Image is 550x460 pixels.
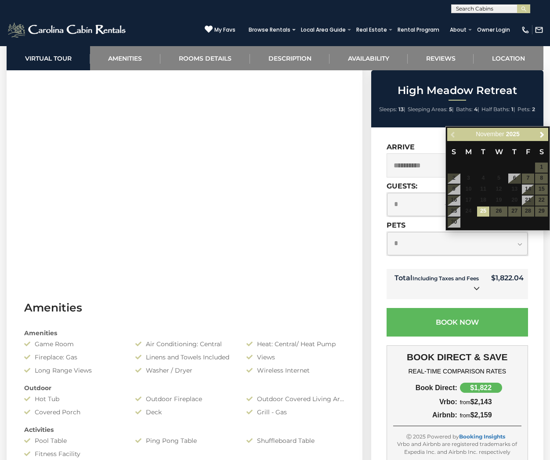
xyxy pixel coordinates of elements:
a: Next [536,129,547,140]
a: Virtual Tour [7,46,90,70]
span: 5 [490,174,507,184]
a: Browse Rentals [244,24,295,36]
img: White-1-2.png [7,21,128,39]
a: Booking Insights [459,433,505,440]
li: | [456,104,479,115]
td: Checkout must be after start date [490,184,507,195]
span: Baths: [456,106,473,112]
div: Vrbo: [393,398,457,406]
span: 14 [522,185,535,195]
div: Washer / Dryer [129,366,240,375]
div: Outdoor [18,384,351,392]
span: 2025 [506,130,520,138]
a: About [445,24,471,36]
td: Checkout must be after start date [477,195,490,206]
span: Sunday [452,148,456,156]
div: Covered Porch [18,408,129,417]
a: Real Estate [352,24,391,36]
label: Pets [387,221,405,229]
span: 12 [490,185,507,195]
span: Sleeps: [379,106,397,112]
div: Vrbo and Airbnb are registered trademarks of Expedia Inc. and Airbnb Inc. respectively [393,440,521,455]
div: Hot Tub [18,395,129,403]
span: 19 [490,196,507,206]
td: Total [387,269,487,299]
div: Game Room [18,340,129,348]
h2: High Meadow Retreat [373,85,541,96]
small: Including Taxes and Fees [412,275,479,282]
strong: 2 [532,106,535,112]
div: $2,159 [457,411,521,419]
div: Pool Table [18,436,129,445]
h3: Amenities [24,300,345,315]
a: Reviews [408,46,474,70]
span: 17 [461,196,476,206]
img: mail-regular-white.png [535,25,543,34]
span: Wednesday [495,148,503,156]
span: 3 [461,174,476,184]
li: | [408,104,454,115]
span: November [476,130,504,138]
div: Shuffleboard Table [240,436,351,445]
div: Outdoor Fireplace [129,395,240,403]
a: My Favs [205,25,235,34]
div: Outdoor Covered Living Area/Screened Porch [240,395,351,403]
td: Checkout must be after start date [508,195,521,206]
td: $1,822.04 [487,269,528,299]
a: Rental Program [393,24,444,36]
a: Amenities [90,46,161,70]
div: Linens and Towels Included [129,353,240,362]
div: $2,143 [457,398,521,406]
span: Pets: [517,106,531,112]
strong: 13 [398,106,404,112]
span: Half Baths: [481,106,510,112]
td: Checkout must be after start date [477,184,490,195]
td: Checkout must be after start date [508,173,521,184]
a: Location [474,46,543,70]
a: Description [250,46,330,70]
h3: BOOK DIRECT & SAVE [393,352,521,362]
a: Rooms Details [160,46,250,70]
span: Next [539,131,546,138]
div: Amenities [18,329,351,337]
div: Airbnb: [393,411,457,419]
div: Grill - Gas [240,408,351,417]
span: 4 [477,174,490,184]
strong: 4 [474,106,478,112]
label: Arrive [387,143,415,151]
td: Checkout must be after start date [490,173,507,184]
span: 13 [508,185,521,195]
span: Sleeping Areas: [408,106,448,112]
span: 11 [477,185,490,195]
td: Checkout must be after start date [490,195,507,206]
div: Fitness Facility [18,449,129,458]
span: from [460,413,470,419]
td: Checkout must be after start date [461,195,477,206]
td: Checkout must be after start date [477,173,490,184]
td: $735 [477,206,490,217]
div: $1,822 [460,383,502,393]
a: Local Area Guide [297,24,350,36]
span: 18 [477,196,490,206]
span: 20 [508,196,521,206]
div: Long Range Views [18,366,129,375]
li: | [379,104,405,115]
strong: 5 [449,106,452,112]
div: Ping Pong Table [129,436,240,445]
span: 6 [508,174,521,184]
div: Air Conditioning: Central [129,340,240,348]
td: Checkout must be after start date [508,184,521,195]
div: Fireplace: Gas [18,353,129,362]
td: Checkout must be after start date [461,184,477,195]
span: 10 [461,185,476,195]
label: Guests: [387,182,417,190]
strong: 1 [511,106,514,112]
h4: REAL-TIME COMPARISON RATES [393,368,521,375]
div: Deck [129,408,240,417]
a: 25 [477,206,490,217]
div: Wireless Internet [240,366,351,375]
div: Book Direct: [393,384,457,392]
li: | [481,104,515,115]
div: Ⓒ 2025 Powered by [393,433,521,440]
a: Owner Login [473,24,514,36]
